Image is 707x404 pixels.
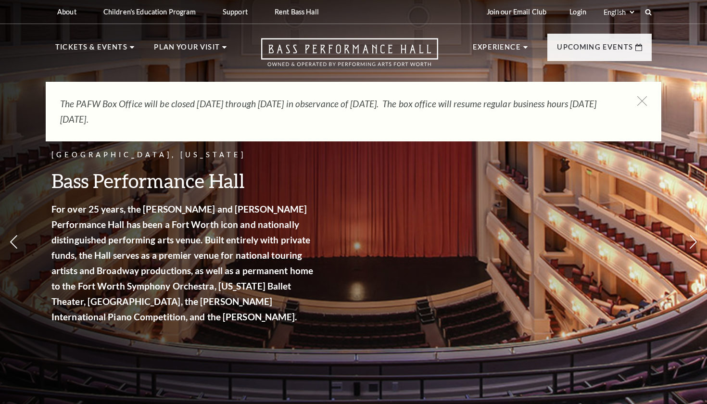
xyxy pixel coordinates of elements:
p: Upcoming Events [557,41,633,59]
h3: Bass Performance Hall [51,168,316,193]
p: Experience [473,41,521,59]
p: About [57,8,76,16]
p: Children's Education Program [103,8,196,16]
em: The PAFW Box Office will be closed [DATE] through [DATE] in observance of [DATE]. The box office ... [60,98,596,125]
p: Rent Bass Hall [275,8,319,16]
strong: For over 25 years, the [PERSON_NAME] and [PERSON_NAME] Performance Hall has been a Fort Worth ico... [51,203,313,322]
p: Plan Your Visit [154,41,220,59]
p: [GEOGRAPHIC_DATA], [US_STATE] [51,149,316,161]
p: Support [223,8,248,16]
p: Tickets & Events [55,41,127,59]
select: Select: [602,8,636,17]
